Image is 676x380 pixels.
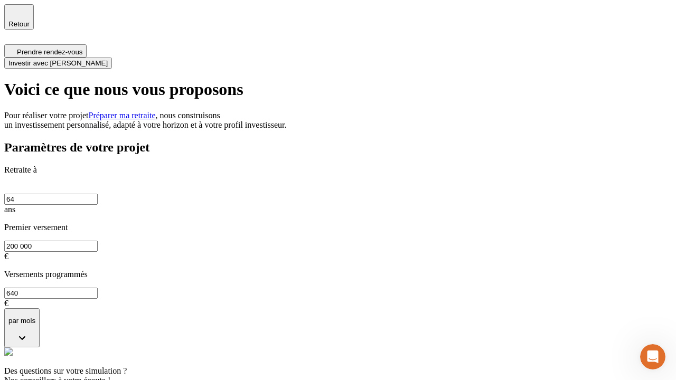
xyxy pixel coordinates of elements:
p: Versements programmés [4,270,672,279]
span: Investir avec [PERSON_NAME] [8,59,108,67]
span: un investissement personnalisé, adapté à votre horizon et à votre profil investisseur. [4,120,287,129]
span: ans [4,205,15,214]
span: Des questions sur votre simulation ? [4,366,127,375]
button: Investir avec [PERSON_NAME] [4,58,112,69]
a: Préparer ma retraite [89,111,156,120]
h1: Voici ce que nous vous proposons [4,80,672,99]
span: € [4,252,8,261]
h2: Paramètres de votre projet [4,140,672,155]
button: Retour [4,4,34,30]
p: Retraite à [4,165,672,175]
span: € [4,299,8,308]
button: par mois [4,308,40,348]
p: Premier versement [4,223,672,232]
img: alexis.png [4,347,13,356]
span: Pour réaliser votre projet [4,111,89,120]
span: , nous construisons [156,111,220,120]
p: par mois [8,317,35,325]
button: Prendre rendez-vous [4,44,87,58]
span: Prendre rendez-vous [17,48,82,56]
iframe: Intercom live chat [640,344,665,369]
span: Retour [8,20,30,28]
